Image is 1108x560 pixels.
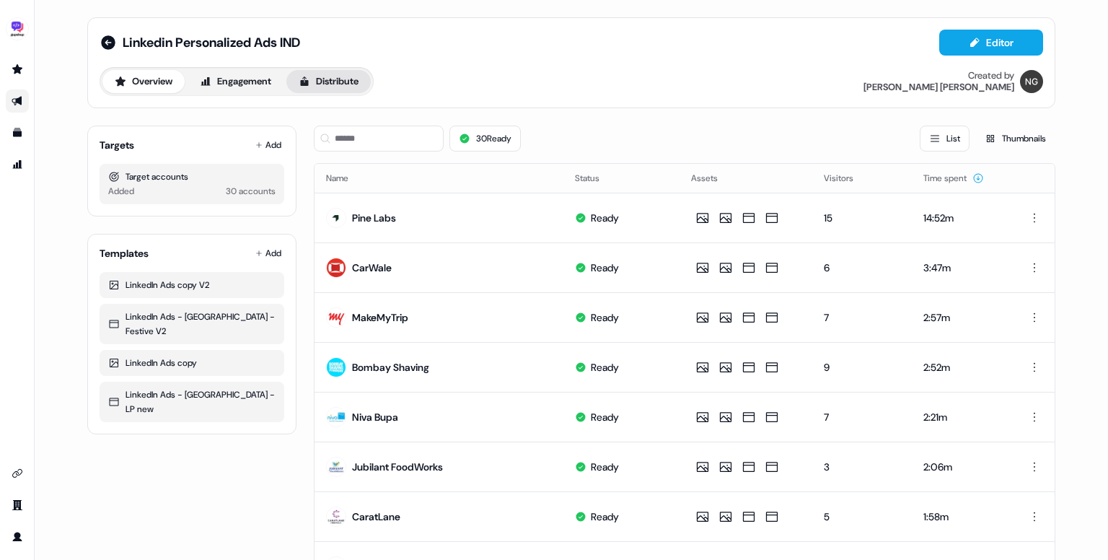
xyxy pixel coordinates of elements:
div: Ready [591,509,619,524]
a: Go to outbound experience [6,89,29,113]
button: Add [252,135,284,155]
div: Pine Labs [352,211,396,225]
div: Created by [968,70,1014,82]
div: 1:58m [923,509,996,524]
a: Go to integrations [6,462,29,485]
div: Bombay Shaving [352,360,429,375]
button: 30Ready [449,126,521,152]
div: LinkedIn Ads - [GEOGRAPHIC_DATA] - LP new [108,388,276,416]
div: MakeMyTrip [352,310,408,325]
button: Engagement [188,70,283,93]
div: 7 [824,310,900,325]
div: 7 [824,410,900,424]
button: Thumbnails [975,126,1055,152]
div: 14:52m [923,211,996,225]
div: 6 [824,261,900,275]
button: Visitors [824,165,871,191]
div: Ready [591,410,619,424]
div: 9 [824,360,900,375]
span: Linkedin Personalized Ads IND [123,34,300,51]
div: 30 accounts [226,184,276,198]
div: Jubilant FoodWorks [352,460,443,474]
div: Ready [591,360,619,375]
a: Go to team [6,494,29,517]
div: Ready [591,460,619,474]
div: 3 [824,460,900,474]
a: Editor [939,37,1043,52]
div: Added [108,184,134,198]
div: 3:47m [923,261,996,275]
a: Go to prospects [6,58,29,81]
a: Go to templates [6,121,29,144]
button: Editor [939,30,1043,56]
button: Add [252,243,284,263]
div: Templates [100,246,149,261]
button: Distribute [286,70,371,93]
a: Go to attribution [6,153,29,176]
div: [PERSON_NAME] [PERSON_NAME] [863,82,1014,93]
button: Name [326,165,366,191]
div: 5 [824,509,900,524]
div: LinkedIn Ads - [GEOGRAPHIC_DATA] - Festive V2 [108,310,276,338]
div: Target accounts [108,170,276,184]
div: Targets [100,138,134,152]
button: Time spent [923,165,984,191]
div: 2:06m [923,460,996,474]
div: CaratLane [352,509,400,524]
a: Go to profile [6,525,29,548]
div: LinkedIn Ads copy [108,356,276,370]
div: LinkedIn Ads copy V2 [108,278,276,292]
img: Nikunj [1020,70,1043,93]
div: 2:57m [923,310,996,325]
button: Status [575,165,617,191]
div: Ready [591,211,619,225]
button: List [920,126,969,152]
div: Ready [591,310,619,325]
div: Ready [591,261,619,275]
th: Assets [680,164,812,193]
div: Niva Bupa [352,410,398,424]
div: 2:52m [923,360,996,375]
div: 2:21m [923,410,996,424]
div: 15 [824,211,900,225]
button: Overview [102,70,185,93]
div: CarWale [352,261,392,275]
